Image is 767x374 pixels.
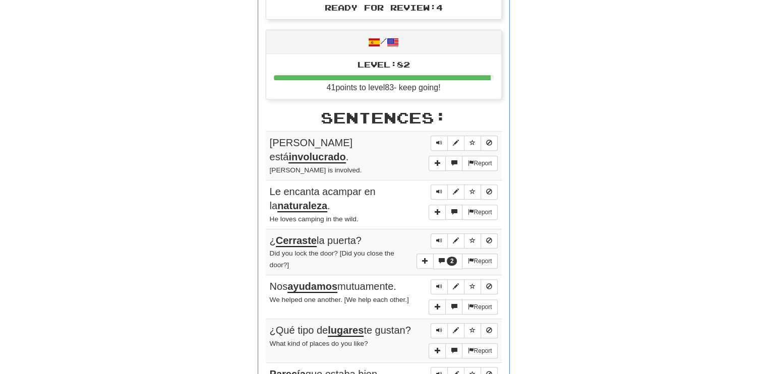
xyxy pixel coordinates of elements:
button: Toggle ignore [481,233,498,248]
span: ¿Qué tipo de te gustan? [270,325,411,337]
span: Ready for Review: 4 [325,3,443,12]
div: More sentence controls [429,343,497,358]
button: Toggle favorite [464,279,481,294]
div: More sentence controls [429,299,497,315]
u: Cerraste [276,235,317,247]
h2: Sentences: [266,109,502,126]
u: naturaleza [277,200,327,212]
button: Toggle favorite [464,323,481,338]
button: Add sentence to collection [429,205,446,220]
button: Report [462,156,497,171]
button: Add sentence to collection [429,299,446,315]
button: Play sentence audio [431,184,448,200]
small: He loves camping in the wild. [270,215,359,223]
button: Play sentence audio [431,323,448,338]
button: Toggle ignore [481,136,498,151]
button: Report [462,343,497,358]
button: Toggle ignore [481,184,498,200]
button: Edit sentence [447,323,464,338]
div: More sentence controls [429,205,497,220]
div: Sentence controls [431,279,498,294]
div: Sentence controls [431,184,498,200]
button: Toggle favorite [464,233,481,248]
span: Le encanta acampar en la . [270,186,376,213]
u: lugares [328,325,364,337]
small: Did you lock the door? [Did you close the door?] [270,250,394,269]
small: What kind of places do you like? [270,340,368,347]
div: Sentence controls [431,233,498,248]
span: ¿ la puerta? [270,235,362,247]
div: More sentence controls [417,254,498,269]
small: We helped one another. [We help each other.] [270,296,409,303]
button: Report [462,205,497,220]
button: Edit sentence [447,233,464,248]
button: 2 [433,254,463,269]
button: Edit sentence [447,136,464,151]
span: Level: 82 [358,59,410,69]
small: [PERSON_NAME] is involved. [270,166,362,174]
button: Toggle favorite [464,184,481,200]
button: Edit sentence [447,279,464,294]
button: Toggle favorite [464,136,481,151]
span: Nos mutuamente. [270,281,396,293]
button: Toggle ignore [481,323,498,338]
button: Play sentence audio [431,136,448,151]
u: ayudamos [287,281,337,293]
button: Play sentence audio [431,233,448,248]
div: / [266,30,501,54]
span: [PERSON_NAME] está . [270,137,352,164]
button: Report [462,299,497,315]
button: Play sentence audio [431,279,448,294]
button: Toggle ignore [481,279,498,294]
button: Add sentence to collection [429,343,446,358]
span: 2 [450,258,454,265]
li: 41 points to level 83 - keep going! [266,54,501,99]
u: involucrado [288,151,345,163]
button: Report [462,254,497,269]
div: Sentence controls [431,136,498,151]
button: Edit sentence [447,184,464,200]
button: Add sentence to collection [429,156,446,171]
div: Sentence controls [431,323,498,338]
button: Add sentence to collection [417,254,434,269]
div: More sentence controls [429,156,497,171]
